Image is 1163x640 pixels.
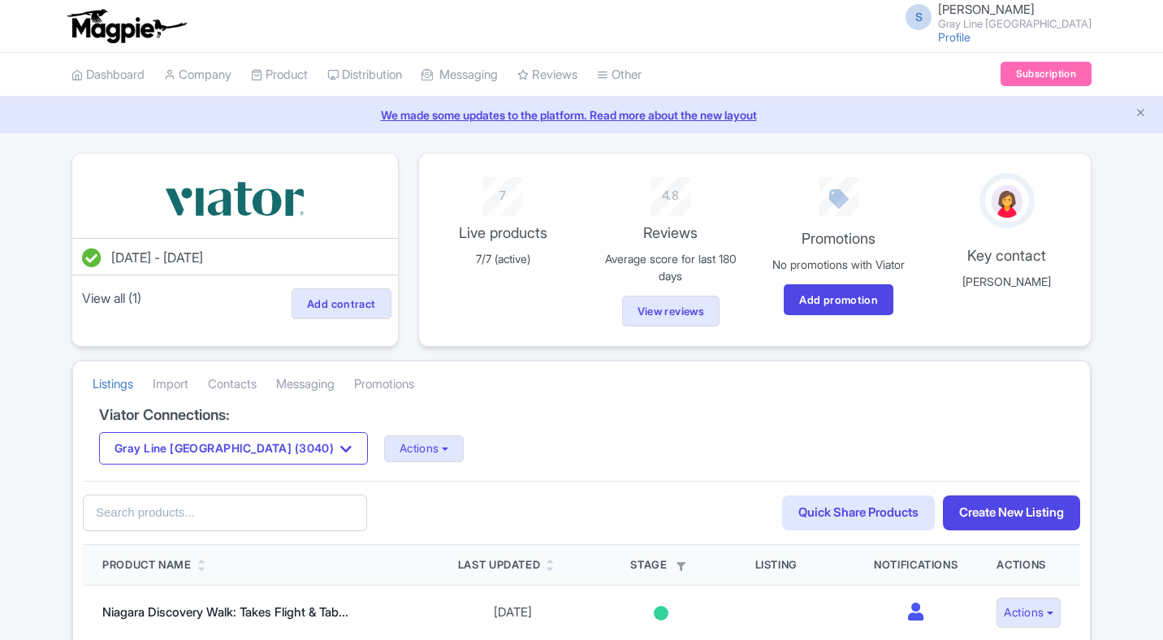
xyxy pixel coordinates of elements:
img: vbqrramwp3xkpi4ekcjz.svg [162,173,308,225]
p: Key contact [932,244,1081,266]
input: Search products... [83,495,367,531]
a: Import [153,362,188,407]
p: No promotions with Viator [764,256,913,273]
a: Profile [938,30,971,44]
a: Distribution [327,53,402,97]
a: Promotions [354,362,414,407]
a: Dashboard [71,53,145,97]
a: Listings [93,362,133,407]
img: avatar_key_member-9c1dde93af8b07d7383eb8b5fb890c87.png [988,182,1026,221]
a: Subscription [1001,62,1092,86]
a: We made some updates to the platform. Read more about the new layout [10,106,1153,123]
img: logo-ab69f6fb50320c5b225c76a69d11143b.png [63,8,189,44]
button: Actions [384,435,465,462]
button: Close announcement [1135,105,1147,123]
p: Promotions [764,227,913,249]
a: Niagara Discovery Walk: Takes Flight & Tab... [102,604,348,620]
a: Product [251,53,308,97]
a: Messaging [422,53,498,97]
div: 7 [429,177,577,205]
a: Other [597,53,642,97]
p: Average score for last 180 days [596,250,745,284]
div: 4.8 [596,177,745,205]
div: Product Name [102,557,192,573]
div: Last Updated [458,557,541,573]
button: Actions [997,598,1061,628]
th: Listing [736,545,854,586]
a: Company [164,53,231,97]
th: Actions [977,545,1080,586]
p: Live products [429,222,577,244]
small: Gray Line [GEOGRAPHIC_DATA] [938,19,1092,29]
i: Filter by stage [677,562,685,571]
a: Quick Share Products [782,495,935,530]
a: Reviews [517,53,577,97]
a: Add contract [292,288,391,319]
p: Reviews [596,222,745,244]
a: View all (1) [79,287,145,309]
span: [DATE] - [DATE] [111,249,203,266]
a: Add promotion [784,284,893,315]
a: View reviews [622,296,720,326]
span: S [906,4,932,30]
p: [PERSON_NAME] [932,273,1081,290]
div: Stage [607,557,716,573]
p: 7/7 (active) [429,250,577,267]
a: Create New Listing [943,495,1080,530]
button: Gray Line [GEOGRAPHIC_DATA] (3040) [99,432,368,465]
span: [PERSON_NAME] [938,2,1035,17]
a: Messaging [276,362,335,407]
a: Contacts [208,362,257,407]
a: S [PERSON_NAME] Gray Line [GEOGRAPHIC_DATA] [896,3,1092,29]
h4: Viator Connections: [99,407,1064,423]
th: Notifications [854,545,977,586]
